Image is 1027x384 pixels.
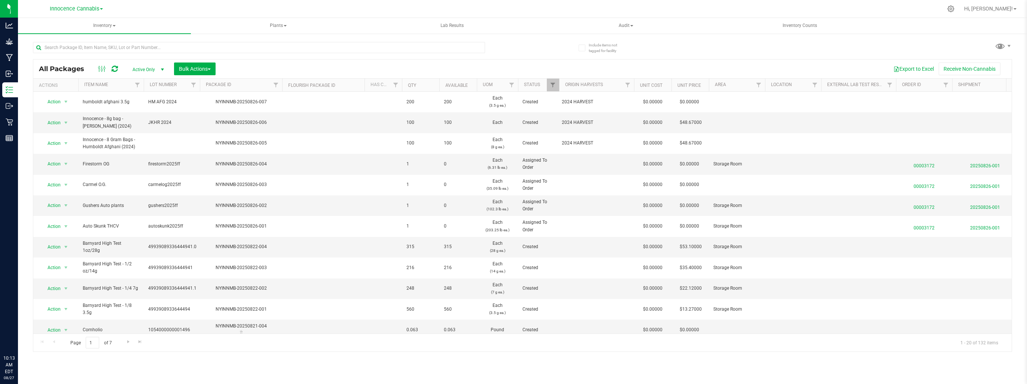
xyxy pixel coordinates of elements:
span: Innocence - 8 Gram Bags - Humboldt Afghani (2024) [83,136,139,150]
p: (28 g ea.) [481,247,513,254]
td: $0.00000 [634,154,671,174]
span: gushers2025ff [148,202,195,209]
span: Each [481,260,513,275]
span: Include items not tagged for facility [589,42,626,54]
span: 248 [444,285,472,292]
p: (8 g ea.) [481,143,513,150]
span: Barnyard High Test 1oz/28g [83,240,139,254]
span: 0 [444,223,472,230]
span: 0.063 [444,326,472,333]
a: Area [715,82,726,87]
span: 100 [406,140,435,147]
div: NYINNMB-20250826-001 [199,223,283,230]
div: NYINNMB-20250826-006 [199,119,283,126]
span: Action [41,221,61,232]
span: 1 [406,202,435,209]
span: select [61,200,71,211]
span: Action [41,180,61,190]
span: 20250826-001 [957,221,1013,232]
span: $48.67000 [676,138,706,149]
span: $0.00000 [676,324,703,335]
div: 2024 HARVEST [562,119,632,126]
a: Qty [408,83,416,88]
span: humboldt afghani 3.5g [83,98,139,106]
span: 1 [406,223,435,230]
span: Each [481,136,513,150]
a: Unit Price [677,83,701,88]
span: 560 [444,306,472,313]
span: Each [481,95,513,109]
span: Created [522,98,555,106]
span: 49939089336444941 [148,264,195,271]
div: Actions [39,83,75,88]
span: Carmel O.G. [83,181,139,188]
a: Filter [940,79,952,91]
span: 248 [406,285,435,292]
span: Created [522,264,555,271]
span: HM AFG 2024 [148,98,195,106]
span: 20250826-001 [957,179,1013,190]
th: Has COA [365,79,402,92]
a: Filter [547,79,559,91]
div: 2024 HARVEST [562,140,632,147]
span: select [61,325,71,335]
td: $0.00000 [634,320,671,341]
td: $0.00000 [634,299,671,320]
span: 20250826-001 [957,159,1013,170]
a: Status [524,82,540,87]
a: External Lab Test Result [827,82,886,87]
span: Firestorm OG [83,161,139,168]
span: select [61,118,71,128]
a: Filter [270,79,282,91]
a: Go to the last page [135,337,146,347]
input: Search Package ID, Item Name, SKU, Lot or Part Number... [33,42,485,53]
td: $0.00000 [634,133,671,154]
span: Each [481,240,513,254]
span: Action [41,97,61,107]
span: 1 [406,181,435,188]
a: Plants [192,18,365,34]
a: Filter [884,79,896,91]
span: 100 [406,119,435,126]
span: carmelog2025ff [148,181,195,188]
span: Assigned To Order [522,157,555,171]
span: Created [522,285,555,292]
span: 216 [406,264,435,271]
span: Action [41,262,61,273]
span: JKHR 2024 [148,119,195,126]
inline-svg: Inventory [6,86,13,94]
inline-svg: Grow [6,38,13,45]
span: select [61,138,71,149]
span: 216 [444,264,472,271]
span: Assigned To Order [522,219,555,233]
span: $53.10000 [676,241,706,252]
span: Action [41,159,61,169]
a: Filter [753,79,765,91]
input: 1 [86,337,99,348]
div: Lab Sample [199,330,283,338]
div: NYINNMB-20250826-002 [199,202,283,209]
span: select [61,221,71,232]
span: Action [41,242,61,252]
a: Shipment [958,82,981,87]
a: Origin Harvests [565,82,603,87]
a: Filter [506,79,518,91]
div: NYINNMB-20250826-004 [199,161,283,168]
span: Auto Skunk THCV [83,223,139,230]
p: (14 g ea.) [481,268,513,275]
span: Action [41,283,61,294]
a: UOM [483,82,493,87]
p: (102.3 lb ea.) [481,205,513,213]
td: $0.00000 [634,257,671,278]
inline-svg: Manufacturing [6,54,13,61]
span: Bulk Actions [179,66,211,72]
span: Each [481,178,513,192]
div: Manage settings [946,5,956,12]
inline-svg: Inbound [6,70,13,77]
span: select [61,242,71,252]
span: All Packages [39,65,92,73]
span: Storage Room [713,285,761,292]
span: $0.00000 [676,97,703,107]
a: Item Name [84,82,108,87]
span: 315 [406,243,435,250]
